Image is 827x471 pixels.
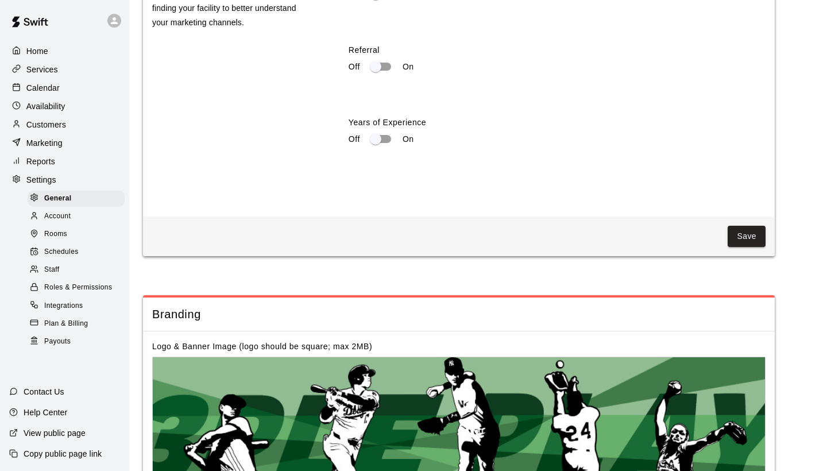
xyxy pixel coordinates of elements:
p: Home [26,45,48,57]
p: Help Center [24,407,67,418]
a: Staff [28,261,129,279]
p: Contact Us [24,386,64,397]
span: Plan & Billing [44,318,88,330]
p: Marketing [26,137,63,149]
p: On [403,133,414,145]
span: Rooms [44,229,67,240]
span: Schedules [44,246,79,258]
p: Reports [26,156,55,167]
a: Services [9,61,120,78]
div: Integrations [28,298,125,314]
a: Home [9,43,120,60]
button: Save [728,226,766,247]
a: Account [28,207,129,225]
a: Availability [9,98,120,115]
a: Integrations [28,297,129,315]
a: Customers [9,116,120,133]
label: Logo & Banner Image (logo should be square; max 2MB) [152,342,372,351]
p: On [403,61,414,73]
label: Years of Experience [349,117,766,128]
p: Calendar [26,82,60,94]
p: Settings [26,174,56,186]
a: General [28,190,129,207]
a: Schedules [28,244,129,261]
span: General [44,193,72,204]
a: Plan & Billing [28,315,129,333]
div: Schedules [28,244,125,260]
div: Roles & Permissions [28,280,125,296]
div: Account [28,209,125,225]
a: Roles & Permissions [28,279,129,297]
label: Referral [349,44,766,56]
a: Marketing [9,134,120,152]
p: Services [26,64,58,75]
a: Rooms [28,226,129,244]
p: Availability [26,101,65,112]
div: Rooms [28,226,125,242]
span: Roles & Permissions [44,282,112,294]
span: Staff [44,264,59,276]
span: Branding [152,307,766,322]
span: Account [44,211,71,222]
span: Payouts [44,336,71,348]
div: Payouts [28,334,125,350]
a: Settings [9,171,120,188]
span: Integrations [44,300,83,312]
p: Off [349,61,360,73]
p: Copy public page link [24,448,102,460]
p: Customers [26,119,66,130]
div: Staff [28,262,125,278]
a: Calendar [9,79,120,96]
div: General [28,191,125,207]
a: Reports [9,153,120,170]
div: Plan & Billing [28,316,125,332]
p: Off [349,133,360,145]
p: View public page [24,427,86,439]
a: Payouts [28,333,129,350]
